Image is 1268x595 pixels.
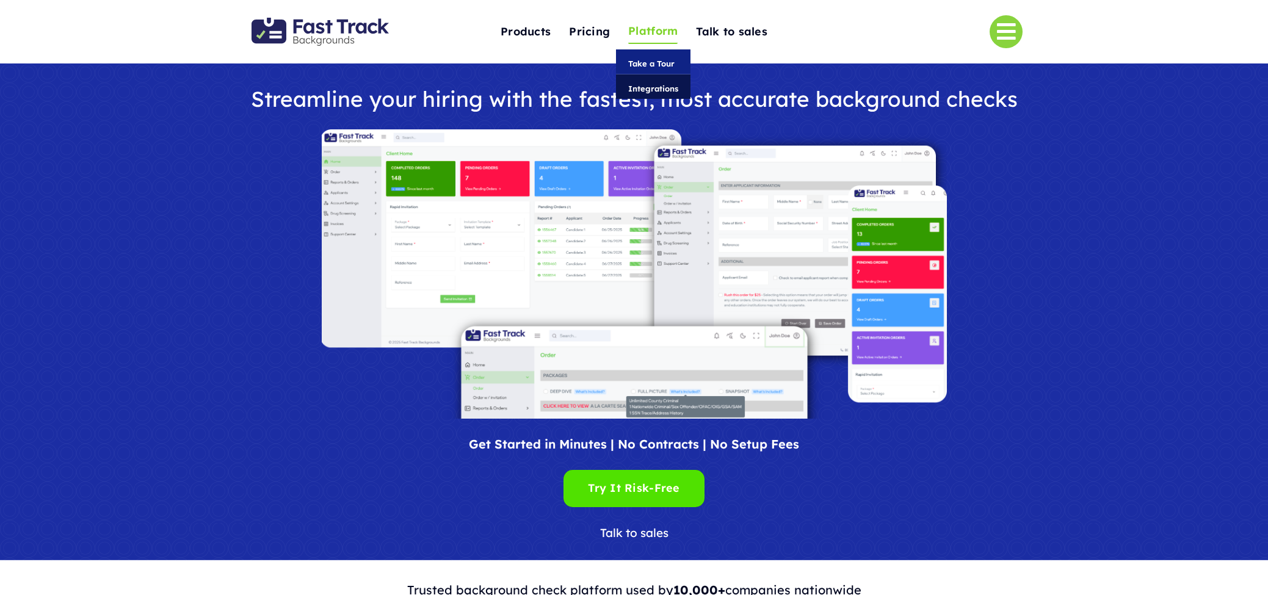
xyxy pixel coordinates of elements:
a: Try It Risk-Free [563,470,704,507]
span: Get Started in Minutes | No Contracts | No Setup Fees [469,436,799,452]
nav: One Page [440,1,828,62]
span: Talk to sales [600,525,668,540]
a: Fast Track Backgrounds Logo [252,16,389,29]
span: Integrations [628,82,678,95]
a: Link to # [990,15,1023,48]
span: Products [501,23,551,41]
img: Fast Track Backgrounds Logo [252,18,389,46]
span: Take a Tour [628,57,675,70]
img: Fast Track Backgrounds Platform [322,129,947,419]
a: Talk to sales [696,19,767,45]
span: Try It Risk-Free [588,479,679,498]
span: Talk to sales [696,23,767,41]
span: Pricing [569,23,610,41]
a: Pricing [569,19,610,45]
span: Platform [628,22,678,41]
a: Platform [628,20,678,45]
a: Take a Tour [616,49,690,74]
a: Talk to sales [600,527,668,539]
a: Integrations [616,74,690,99]
h1: Streamline your hiring with the fastest, most accurate background checks [237,87,1031,111]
